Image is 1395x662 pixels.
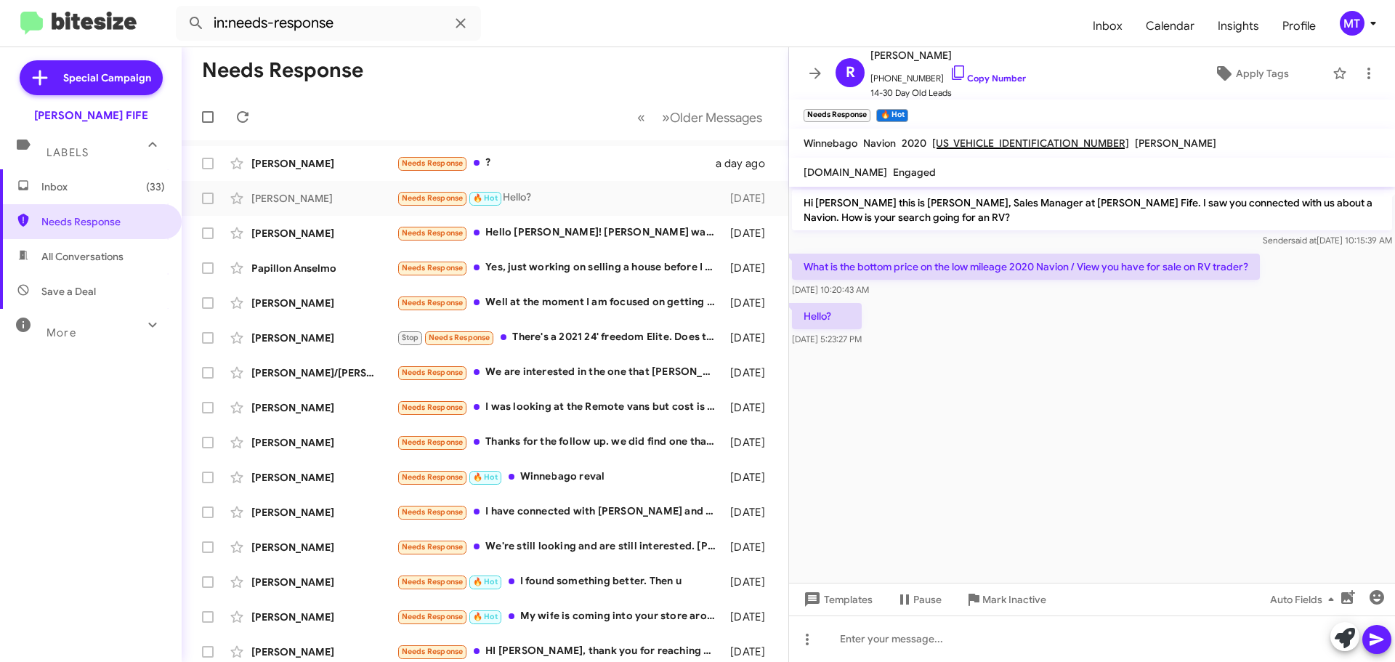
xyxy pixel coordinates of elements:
div: [PERSON_NAME] [251,610,397,624]
span: Needs Response [402,193,464,203]
span: « [637,108,645,126]
a: Inbox [1081,5,1134,47]
button: Auto Fields [1258,586,1351,613]
div: I have connected with [PERSON_NAME] and plan to stop by on 9/4 [397,504,723,520]
div: [DATE] [723,610,777,624]
span: Winnebago [804,137,857,150]
h1: Needs Response [202,59,363,82]
span: Mark Inactive [982,586,1046,613]
div: [PERSON_NAME] [251,575,397,589]
div: [PERSON_NAME] [251,191,397,206]
span: [US_VEHICLE_IDENTIFICATION_NUMBER] [932,137,1129,150]
small: Needs Response [804,109,870,122]
span: [PERSON_NAME] [1135,137,1216,150]
div: Thanks for the follow up. we did find one that met our needs [397,434,723,451]
div: Winnebago reval [397,469,723,485]
div: [PERSON_NAME] [251,645,397,659]
span: 🔥 Hot [473,472,498,482]
span: Save a Deal [41,284,96,299]
span: Needs Response [402,472,464,482]
span: Needs Response [402,647,464,656]
div: [DATE] [723,575,777,589]
span: » [662,108,670,126]
span: said at [1291,235,1317,246]
span: 2020 [902,137,926,150]
span: Needs Response [402,437,464,447]
div: [DATE] [723,400,777,415]
p: Hello? [792,303,862,329]
span: 🔥 Hot [473,612,498,621]
span: 🔥 Hot [473,193,498,203]
span: Older Messages [670,110,762,126]
a: Copy Number [950,73,1026,84]
div: [DATE] [723,331,777,345]
span: 🔥 Hot [473,577,498,586]
span: Auto Fields [1270,586,1340,613]
span: (33) [146,179,165,194]
a: Insights [1206,5,1271,47]
span: Sender [DATE] 10:15:39 AM [1263,235,1392,246]
span: Needs Response [402,298,464,307]
input: Search [176,6,481,41]
span: Profile [1271,5,1327,47]
small: 🔥 Hot [876,109,907,122]
div: Hello [PERSON_NAME]! [PERSON_NAME] was very knowledgeable and very kind in helping us when we cam... [397,225,723,241]
div: [DATE] [723,296,777,310]
button: Previous [628,102,654,132]
div: [PERSON_NAME] [251,470,397,485]
div: My wife is coming into your store around noon [DATE] [397,608,723,625]
div: I was looking at the Remote vans but cost is prohibitive for my uses. I was working with Sot. I'm... [397,399,723,416]
span: Needs Response [41,214,165,229]
div: We are interested in the one that [PERSON_NAME] showed us that is a a different location We are a... [397,364,723,381]
span: Needs Response [402,577,464,586]
div: [PERSON_NAME] [251,331,397,345]
span: Labels [46,146,89,159]
a: Calendar [1134,5,1206,47]
div: Hello? [397,190,723,206]
span: Inbox [41,179,165,194]
div: a day ago [716,156,777,171]
span: Navion [863,137,896,150]
span: More [46,326,76,339]
div: There's a 2021 24' freedom Elite. Does that unit have a generator? It doesn't list it [397,329,723,346]
span: [DOMAIN_NAME] [804,166,887,179]
div: [PERSON_NAME] [251,226,397,241]
span: Special Campaign [63,70,151,85]
div: [DATE] [723,261,777,275]
div: Papillon Anselmo [251,261,397,275]
div: [DATE] [723,366,777,380]
div: I found something better. Then u [397,573,723,590]
div: [PERSON_NAME] [251,296,397,310]
div: MT [1340,11,1364,36]
button: Pause [884,586,953,613]
span: Needs Response [402,263,464,273]
p: What is the bottom price on the low mileage 2020 Navion / View you have for sale on RV trader? [792,254,1260,280]
div: [DATE] [723,191,777,206]
span: [DATE] 5:23:27 PM [792,334,862,344]
div: [PERSON_NAME] [251,156,397,171]
span: R [846,61,855,84]
span: Needs Response [429,333,490,342]
div: [DATE] [723,226,777,241]
nav: Page navigation example [629,102,771,132]
div: [DATE] [723,470,777,485]
div: [DATE] [723,645,777,659]
div: [DATE] [723,435,777,450]
span: Needs Response [402,612,464,621]
div: [PERSON_NAME]/[PERSON_NAME] [251,366,397,380]
div: [DATE] [723,540,777,554]
span: [PERSON_NAME] [870,47,1026,64]
span: [PHONE_NUMBER] [870,64,1026,86]
p: Hi [PERSON_NAME] this is [PERSON_NAME], Sales Manager at [PERSON_NAME] Fife. I saw you connected ... [792,190,1392,230]
div: [DATE] [723,505,777,520]
span: [DATE] 10:20:43 AM [792,284,869,295]
span: Needs Response [402,403,464,412]
span: 14-30 Day Old Leads [870,86,1026,100]
button: Next [653,102,771,132]
div: [PERSON_NAME] [251,400,397,415]
div: [PERSON_NAME] FIFE [34,108,148,123]
span: Apply Tags [1236,60,1289,86]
